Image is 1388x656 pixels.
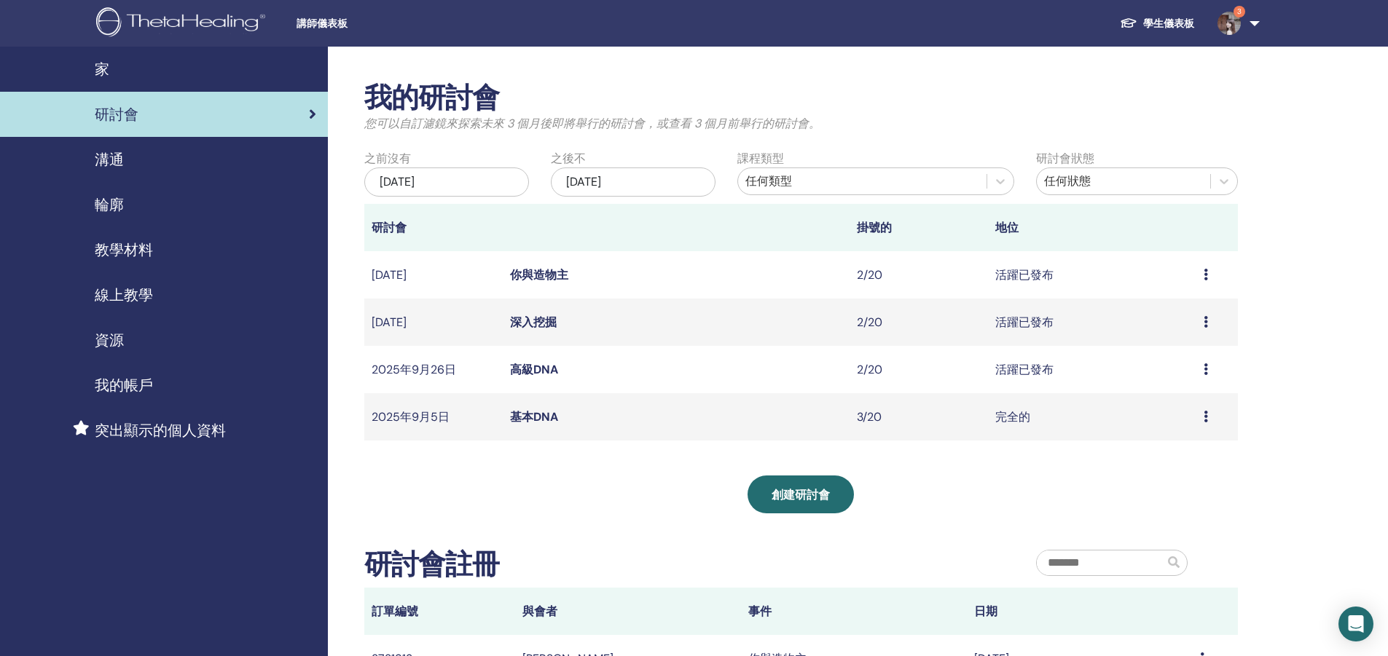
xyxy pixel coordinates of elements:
[1218,12,1241,35] img: default.jpg
[510,362,558,377] a: 高級DNA
[510,409,558,424] a: 基本DNA
[1036,151,1094,166] font: 研討會狀態
[95,105,138,124] font: 研討會
[857,409,882,424] font: 3/20
[1143,17,1194,30] font: 學生儀表板
[96,7,270,40] img: logo.png
[95,60,109,79] font: 家
[372,604,418,619] font: 訂單編號
[372,315,407,330] font: [DATE]
[745,173,792,189] font: 任何類型
[995,409,1030,424] font: 完全的
[772,487,830,502] font: 創建研討會
[95,331,124,349] font: 資源
[857,267,882,282] font: 2/20
[737,151,784,166] font: 課程類型
[95,376,153,395] font: 我的帳戶
[995,362,1054,377] font: 活躍已發布
[1338,606,1373,641] div: 開啟 Intercom Messenger
[995,267,1054,282] font: 活躍已發布
[974,604,997,619] font: 日期
[372,267,407,282] font: [DATE]
[1108,9,1206,37] a: 學生儀表板
[372,220,407,235] font: 研討會
[1120,17,1137,29] img: graduation-cap-white.svg
[551,151,586,166] font: 之後不
[364,546,499,582] font: 研討會註冊
[1237,7,1242,16] font: 3
[566,174,601,189] font: [DATE]
[372,362,456,377] font: 2025年9月26日
[522,604,557,619] font: 與會者
[510,315,557,330] a: 深入挖掘
[1044,173,1091,189] font: 任何狀態
[510,267,568,282] a: 你與造物主
[95,150,124,169] font: 溝通
[380,174,415,189] font: [DATE]
[364,151,411,166] font: 之前沒有
[748,604,772,619] font: 事件
[995,315,1054,330] font: 活躍已發布
[95,195,124,214] font: 輪廓
[995,220,1019,235] font: 地位
[297,17,348,29] font: 講師儀表板
[95,421,226,440] font: 突出顯示的個人資料
[857,220,892,235] font: 掛號的
[364,116,820,131] font: 您可以自訂濾鏡來探索未來 3 個月後即將舉行的研討會，或查看 3 個月前舉行的研討會。
[857,362,882,377] font: 2/20
[372,409,450,424] font: 2025年9月5日
[95,240,153,259] font: 教學材料
[748,475,854,513] a: 創建研討會
[857,315,882,330] font: 2/20
[364,79,499,116] font: 我的研討會
[95,285,153,304] font: 線上教學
